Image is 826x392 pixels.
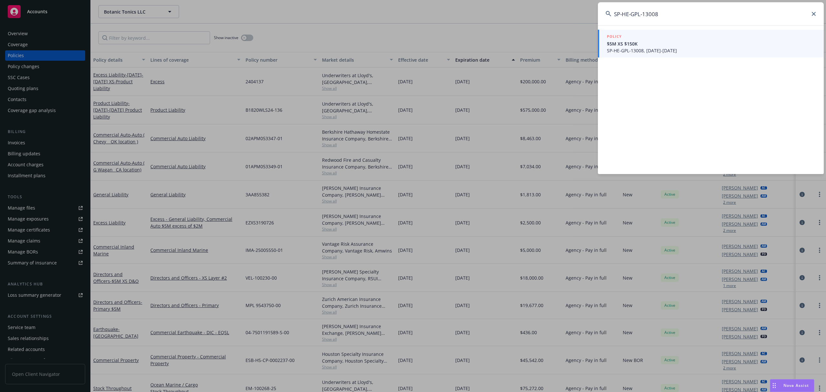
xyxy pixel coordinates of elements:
span: $5M XS $150K [607,40,816,47]
span: Nova Assist [783,383,809,388]
a: POLICY$5M XS $150KSP-HE-GPL-13008, [DATE]-[DATE] [598,30,824,57]
span: SP-HE-GPL-13008, [DATE]-[DATE] [607,47,816,54]
div: Drag to move [770,379,778,392]
button: Nova Assist [770,379,814,392]
input: Search... [598,2,824,26]
h5: POLICY [607,33,622,40]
